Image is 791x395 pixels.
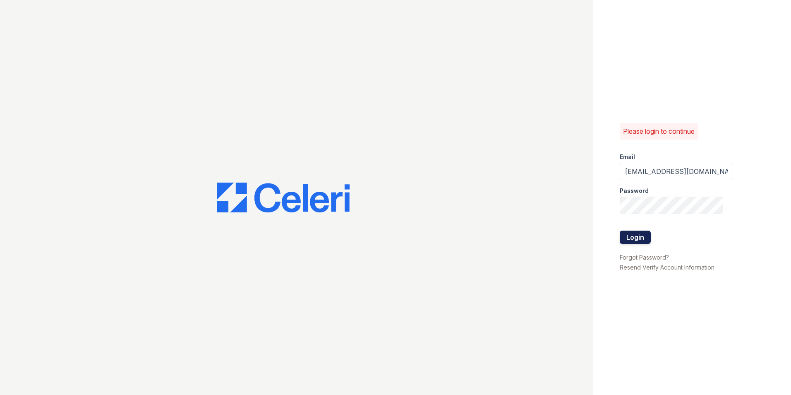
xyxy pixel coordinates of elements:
button: Login [620,231,651,244]
label: Email [620,153,635,161]
img: CE_Logo_Blue-a8612792a0a2168367f1c8372b55b34899dd931a85d93a1a3d3e32e68fde9ad4.png [217,183,350,212]
a: Forgot Password? [620,254,669,261]
a: Resend Verify Account Information [620,264,714,271]
label: Password [620,187,649,195]
p: Please login to continue [623,126,695,136]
